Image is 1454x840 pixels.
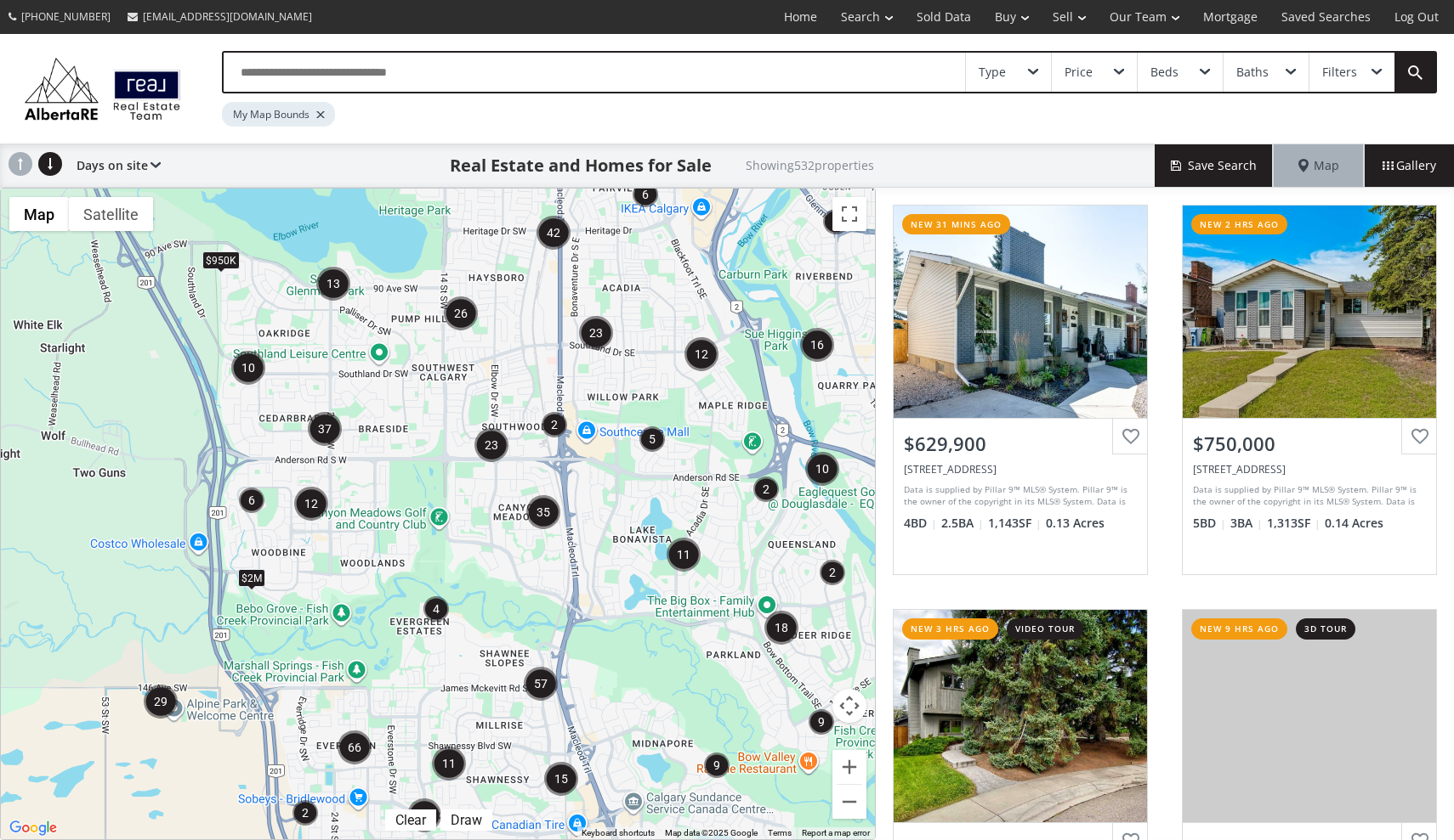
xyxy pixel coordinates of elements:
img: Logo [17,54,188,125]
div: 10 [407,798,441,832]
div: Click to draw. [440,812,492,828]
a: Terms [768,828,792,837]
span: [PHONE_NUMBER] [21,9,111,24]
div: 10 [805,452,839,486]
span: Map data ©2025 Google [665,828,758,837]
div: 2 [542,412,567,437]
div: Filters [1322,66,1357,78]
span: 1,143 SF [988,515,1042,532]
span: 1,313 SF [1267,515,1321,532]
div: Click to clear. [385,812,436,828]
div: 13 [316,267,350,301]
a: Report a map error [802,828,870,837]
div: Draw [446,812,486,828]
span: 0.14 Acres [1325,515,1383,532]
div: $950K [202,251,240,269]
div: Price [1065,66,1093,78]
div: Gallery [1364,144,1454,187]
div: $750,000 [1193,431,1426,457]
button: Keyboard shortcuts [582,827,655,839]
div: Clear [391,812,430,828]
div: 6 [633,182,658,207]
button: Show street map [9,197,69,231]
div: Data is supplied by Pillar 9™ MLS® System. Pillar 9™ is the owner of the copyright in its MLS® Sy... [904,483,1133,509]
div: My Map Bounds [222,102,335,127]
span: 0.13 Acres [1046,515,1105,532]
div: 11 [432,747,466,781]
div: 2 [820,560,845,585]
div: 37 [308,412,342,446]
div: Baths [1236,66,1269,78]
img: Google [5,817,61,839]
div: 66 [338,730,372,764]
span: [EMAIL_ADDRESS][DOMAIN_NAME] [143,9,312,24]
div: 223 Brookpark Drive SW, Calgary, AB T2W 2W3 [904,462,1137,476]
div: 12 [684,337,718,371]
span: 2.5 BA [941,515,984,532]
div: 9 [704,753,730,778]
a: new 31 mins ago$629,900[STREET_ADDRESS]Data is supplied by Pillar 9™ MLS® System. Pillar 9™ is th... [876,188,1165,592]
div: $2M [238,569,265,587]
button: Zoom in [832,750,866,784]
div: 208 Woodpark Place SW, Calgary, AB T2M 2S5 [1193,462,1426,476]
div: 4 [423,596,449,622]
span: 4 BD [904,515,937,532]
button: Toggle fullscreen view [832,197,866,231]
span: 5 BD [1193,515,1226,532]
div: Type [979,66,1006,78]
button: Show satellite imagery [69,197,153,231]
div: 18 [764,611,798,645]
div: 15 [544,762,578,796]
div: 42 [537,216,571,250]
div: 5 [639,426,665,452]
div: 9 [809,709,834,735]
span: Map [1298,157,1339,174]
div: 23 [579,316,613,350]
div: Days on site [68,144,161,187]
div: 29 [144,685,178,719]
div: 12 [294,487,328,521]
div: 2 [753,476,779,502]
span: 3 BA [1230,515,1263,532]
span: Gallery [1383,157,1436,174]
h1: Real Estate and Homes for Sale [450,154,712,178]
div: 57 [524,667,558,701]
div: $629,900 [904,431,1137,457]
button: Save Search [1155,144,1274,187]
div: Beds [1150,66,1179,78]
a: new 2 hrs ago$750,000[STREET_ADDRESS]Data is supplied by Pillar 9™ MLS® System. Pillar 9™ is the ... [1165,188,1454,592]
div: 2 [293,800,318,826]
h2: Showing 532 properties [746,159,874,172]
a: [EMAIL_ADDRESS][DOMAIN_NAME] [119,1,321,32]
div: Map [1274,144,1364,187]
div: 16 [800,328,834,362]
div: 35 [526,495,560,529]
div: 26 [444,296,478,330]
button: Zoom out [832,785,866,819]
div: 10 [231,351,265,385]
div: 11 [667,538,701,572]
div: Data is supplied by Pillar 9™ MLS® System. Pillar 9™ is the owner of the copyright in its MLS® Sy... [1193,483,1422,509]
button: Map camera controls [832,689,866,723]
div: 6 [239,488,264,513]
div: 23 [474,428,508,462]
a: Open this area in Google Maps (opens a new window) [5,817,61,839]
div: 7 [823,209,849,234]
